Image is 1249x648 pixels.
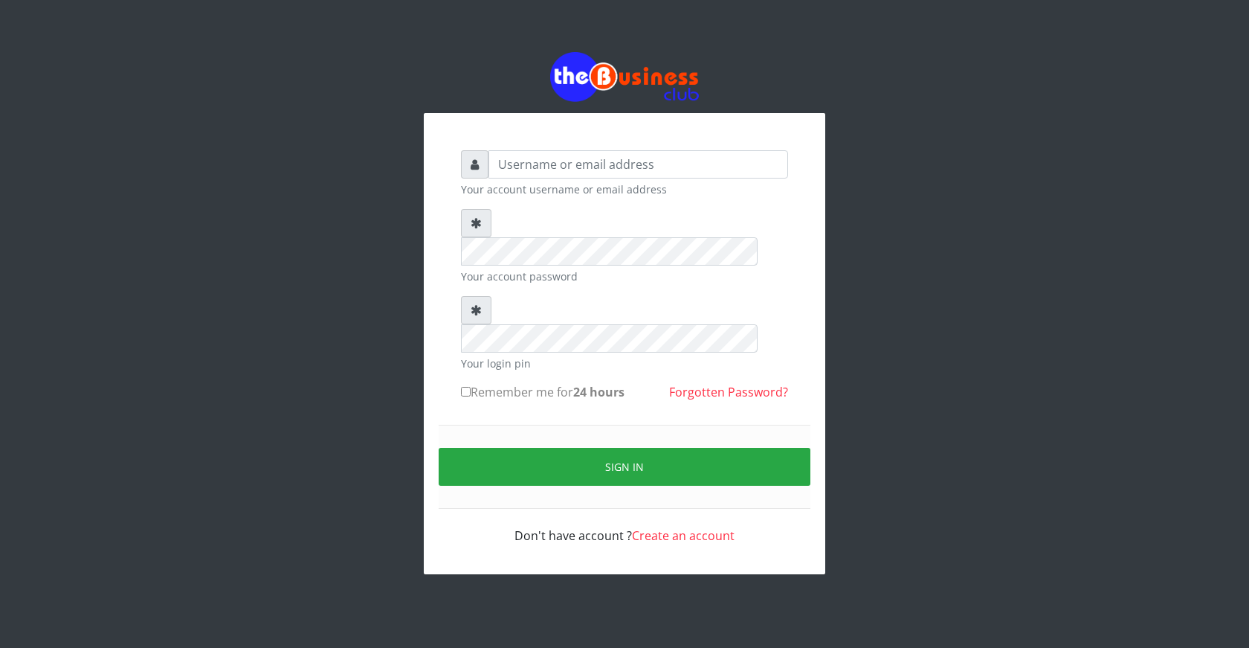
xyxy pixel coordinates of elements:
[632,527,735,544] a: Create an account
[461,356,788,371] small: Your login pin
[461,383,624,401] label: Remember me for
[669,384,788,400] a: Forgotten Password?
[461,269,788,284] small: Your account password
[573,384,624,400] b: 24 hours
[439,448,810,486] button: Sign in
[461,509,788,545] div: Don't have account ?
[461,387,471,397] input: Remember me for24 hours
[461,182,788,197] small: Your account username or email address
[488,150,788,179] input: Username or email address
